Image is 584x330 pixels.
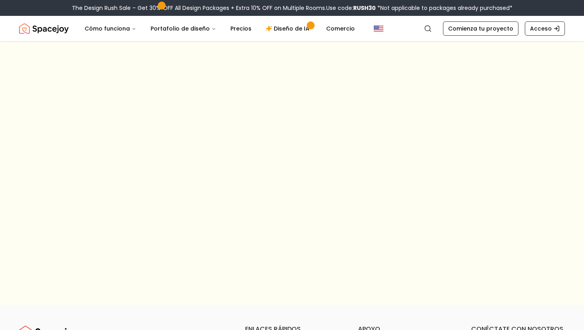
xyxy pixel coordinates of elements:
[326,25,355,33] font: Comercio
[374,24,383,33] img: Estados Unidos
[19,21,69,36] img: Logotipo de Spacejoy
[353,4,376,12] b: RUSH30
[19,16,565,41] nav: Global
[448,25,513,33] font: Comienza tu proyecto
[78,21,361,36] nav: Principal
[85,25,130,33] font: Cómo funciona
[78,21,143,36] button: Cómo funciona
[19,21,69,36] a: Alegría espacial
[530,25,552,33] font: Acceso
[443,21,518,36] a: Comienza tu proyecto
[224,21,258,36] a: Precios
[259,21,318,36] a: Diseño de IA
[525,21,565,36] a: Acceso
[274,25,309,33] font: Diseño de IA
[320,21,361,36] a: Comercio
[151,25,210,33] font: Portafolio de diseño
[376,4,512,12] span: *Not applicable to packages already purchased*
[144,21,222,36] button: Portafolio de diseño
[72,4,512,12] div: The Design Rush Sale – Get 30% OFF All Design Packages + Extra 10% OFF on Multiple Rooms.
[230,25,251,33] font: Precios
[326,4,376,12] span: Use code:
